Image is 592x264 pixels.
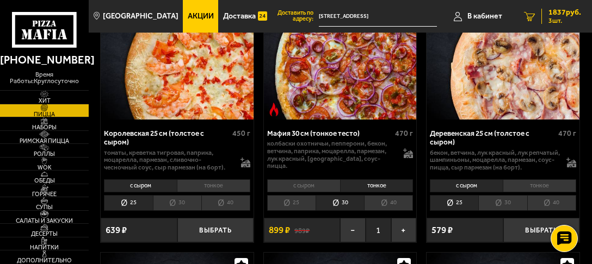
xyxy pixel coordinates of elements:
li: с сыром [430,179,503,192]
li: 25 [267,195,316,211]
button: Выбрать [503,218,579,242]
span: 1837 руб. [548,9,581,16]
span: В кабинет [467,12,502,20]
span: 639 ₽ [106,225,127,235]
li: 25 [104,195,152,211]
img: Острое блюдо [267,103,281,117]
li: с сыром [104,179,177,192]
input: Ваш адрес доставки [319,7,437,27]
div: Королевская 25 см (толстое с сыром) [104,129,230,147]
span: Московский проспект, 220 [319,7,437,27]
li: 30 [153,195,201,211]
span: 3 шт. [548,17,581,24]
li: тонкое [177,179,250,192]
s: 989 ₽ [294,226,310,235]
button: + [391,218,417,242]
button: − [340,218,366,242]
div: Мафия 30 см (тонкое тесто) [267,129,393,137]
span: Акции [188,12,214,20]
div: Деревенская 25 см (толстое с сыром) [430,129,556,147]
span: 450 г [232,129,250,138]
p: колбаски охотничьи, пепперони, бекон, ветчина, паприка, моцарелла, пармезан, лук красный, [GEOGRA... [267,140,397,169]
li: тонкое [503,179,576,192]
span: Доставить по адресу: [272,10,319,22]
li: 40 [201,195,250,211]
button: Выбрать [177,218,254,242]
li: с сыром [267,179,340,192]
li: 30 [478,195,527,211]
li: 25 [430,195,478,211]
img: 15daf4d41897b9f0e9f617042186c801.svg [258,9,267,23]
li: 30 [316,195,364,211]
li: 40 [527,195,576,211]
li: тонкое [340,179,414,192]
span: 470 г [558,129,576,138]
span: [GEOGRAPHIC_DATA] [103,12,178,20]
span: 470 г [395,129,413,138]
p: бекон, ветчина, лук красный, лук репчатый, шампиньоны, моцарелла, пармезан, соус-пицца, сыр парме... [430,149,560,172]
span: Доставка [223,12,256,20]
span: 579 ₽ [431,225,453,235]
span: 1 [366,218,391,242]
li: 40 [364,195,413,211]
p: томаты, креветка тигровая, паприка, моцарелла, пармезан, сливочно-чесночный соус, сыр пармезан (н... [104,149,234,172]
span: 899 ₽ [269,225,290,235]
